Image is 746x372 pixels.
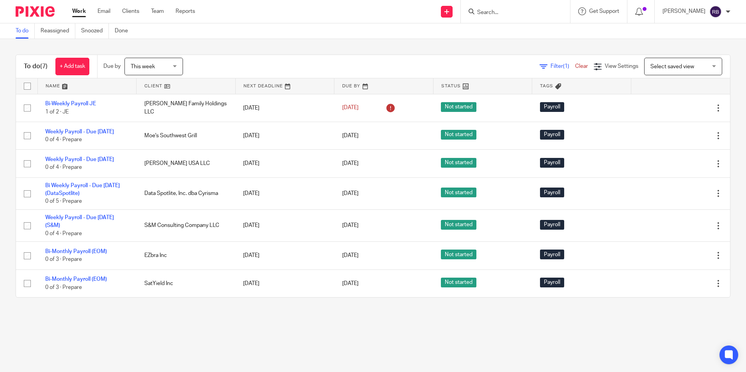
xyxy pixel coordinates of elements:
[137,122,236,149] td: Moe's Southwest Grill
[45,276,107,282] a: Bi-Monthly Payroll (EOM)
[72,7,86,15] a: Work
[709,5,722,18] img: svg%3E
[137,209,236,241] td: S&M Consulting Company LLC
[45,101,96,106] a: Bi-Weekly Payroll JE
[45,199,82,204] span: 0 of 5 · Prepare
[342,223,359,229] span: [DATE]
[235,122,334,149] td: [DATE]
[24,62,48,71] h1: To do
[476,9,547,16] input: Search
[235,209,334,241] td: [DATE]
[342,281,359,286] span: [DATE]
[81,23,109,39] a: Snoozed
[137,94,236,122] td: [PERSON_NAME] Family Holdings LLC
[137,242,236,269] td: EZbra Inc
[563,64,569,69] span: (1)
[235,150,334,177] td: [DATE]
[45,231,82,236] span: 0 of 4 · Prepare
[540,278,564,287] span: Payroll
[589,9,619,14] span: Get Support
[551,64,575,69] span: Filter
[575,64,588,69] a: Clear
[540,220,564,230] span: Payroll
[137,150,236,177] td: [PERSON_NAME] USA LLC
[45,137,82,142] span: 0 of 4 · Prepare
[98,7,110,15] a: Email
[45,215,114,228] a: Weekly Payroll - Due [DATE] (S&M)
[441,130,476,140] span: Not started
[540,188,564,197] span: Payroll
[45,257,82,262] span: 0 of 3 · Prepare
[235,242,334,269] td: [DATE]
[342,133,359,138] span: [DATE]
[441,188,476,197] span: Not started
[441,250,476,259] span: Not started
[342,253,359,258] span: [DATE]
[342,161,359,166] span: [DATE]
[137,269,236,297] td: SatYield Inc
[441,102,476,112] span: Not started
[45,129,114,135] a: Weekly Payroll - Due [DATE]
[45,109,69,115] span: 1 of 2 · JE
[235,269,334,297] td: [DATE]
[441,220,476,230] span: Not started
[540,102,564,112] span: Payroll
[55,58,89,75] a: + Add task
[540,130,564,140] span: Payroll
[663,7,705,15] p: [PERSON_NAME]
[540,158,564,168] span: Payroll
[40,63,48,69] span: (7)
[342,191,359,196] span: [DATE]
[235,94,334,122] td: [DATE]
[235,177,334,209] td: [DATE]
[16,23,35,39] a: To do
[151,7,164,15] a: Team
[45,249,107,254] a: Bi-Monthly Payroll (EOM)
[441,278,476,287] span: Not started
[605,64,638,69] span: View Settings
[122,7,139,15] a: Clients
[45,285,82,290] span: 0 of 3 · Prepare
[115,23,134,39] a: Done
[41,23,75,39] a: Reassigned
[540,250,564,259] span: Payroll
[137,177,236,209] td: Data Spotlite, Inc. dba Cyrisma
[441,158,476,168] span: Not started
[342,105,359,111] span: [DATE]
[540,84,553,88] span: Tags
[131,64,155,69] span: This week
[45,183,120,196] a: Bi Weekly Payroll - Due [DATE] (DataSpotlite)
[650,64,694,69] span: Select saved view
[45,165,82,170] span: 0 of 4 · Prepare
[16,6,55,17] img: Pixie
[103,62,121,70] p: Due by
[176,7,195,15] a: Reports
[45,157,114,162] a: Weekly Payroll - Due [DATE]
